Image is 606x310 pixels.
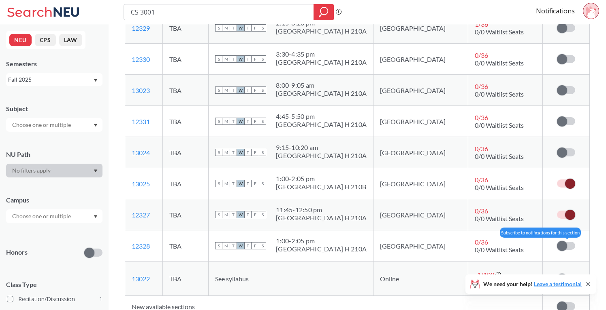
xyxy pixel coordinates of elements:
span: W [237,149,244,156]
a: 13022 [132,275,150,283]
span: T [230,180,237,187]
div: NU Path [6,150,102,159]
span: 0/0 Waitlist Seats [475,90,524,98]
p: Honors [6,248,28,257]
span: 0/0 Waitlist Seats [475,121,524,129]
td: TBA [163,230,209,261]
div: [GEOGRAPHIC_DATA] H 210A [276,27,367,35]
span: T [244,242,252,249]
div: magnifying glass [314,4,334,20]
span: T [244,55,252,63]
a: 13025 [132,180,150,188]
a: 12328 [132,242,150,250]
div: [GEOGRAPHIC_DATA] H 210B [276,183,366,191]
span: S [259,55,266,63]
span: W [237,86,244,94]
span: 0 / 36 [475,145,488,152]
span: W [237,24,244,32]
span: S [215,55,222,63]
span: S [259,24,266,32]
span: T [230,242,237,249]
div: Dropdown arrow [6,164,102,177]
div: [GEOGRAPHIC_DATA] H 210A [276,89,367,97]
span: S [215,24,222,32]
input: Class, professor, course number, "phrase" [130,5,308,19]
span: M [222,55,230,63]
span: T [230,55,237,63]
span: M [222,86,230,94]
span: 0/0 Waitlist Seats [475,183,524,191]
span: T [244,149,252,156]
td: [GEOGRAPHIC_DATA] [373,44,468,75]
td: [GEOGRAPHIC_DATA] [373,106,468,137]
span: S [215,180,222,187]
svg: Dropdown arrow [94,124,98,127]
div: [GEOGRAPHIC_DATA] H 210A [276,152,367,160]
label: Recitation/Discussion [7,294,102,304]
div: 9:15 - 10:20 am [276,143,367,152]
div: Semesters [6,59,102,68]
span: F [252,24,259,32]
span: T [230,118,237,125]
span: 0 / 36 [475,82,488,90]
span: T [230,211,237,218]
div: [GEOGRAPHIC_DATA] H 210A [276,245,367,253]
td: [GEOGRAPHIC_DATA] [373,230,468,261]
span: 1 [99,295,102,304]
a: 12330 [132,55,150,63]
span: M [222,24,230,32]
span: S [215,149,222,156]
span: S [215,242,222,249]
div: 1:00 - 2:05 pm [276,237,367,245]
span: F [252,242,259,249]
td: [GEOGRAPHIC_DATA] [373,75,468,106]
a: Leave a testimonial [534,280,582,287]
td: [GEOGRAPHIC_DATA] [373,13,468,44]
a: 12331 [132,118,150,125]
span: W [237,55,244,63]
div: Dropdown arrow [6,209,102,223]
span: M [222,118,230,125]
span: 0 / 36 [475,114,488,121]
span: M [222,211,230,218]
span: 0/0 Waitlist Seats [475,152,524,160]
span: S [259,118,266,125]
td: TBA [163,44,209,75]
span: 0 / 36 [475,238,488,246]
span: F [252,118,259,125]
span: S [215,86,222,94]
span: 0/0 Waitlist Seats [475,59,524,67]
span: See syllabus [215,275,249,283]
td: [GEOGRAPHIC_DATA] [373,168,468,199]
div: 3:30 - 4:35 pm [276,50,367,58]
a: 13023 [132,86,150,94]
span: F [252,86,259,94]
div: 1:00 - 2:05 pm [276,175,366,183]
span: T [230,24,237,32]
button: CPS [35,34,56,46]
button: NEU [9,34,32,46]
a: 13024 [132,149,150,156]
td: TBA [163,168,209,199]
span: T [230,149,237,156]
svg: Dropdown arrow [94,79,98,82]
span: S [259,180,266,187]
span: T [244,24,252,32]
span: F [252,180,259,187]
span: -1 / 100 [475,271,494,278]
span: S [259,211,266,218]
span: T [230,86,237,94]
td: TBA [163,199,209,230]
span: 0/0 Waitlist Seats [475,215,524,222]
span: F [252,211,259,218]
input: Choose one or multiple [8,211,76,221]
span: Class Type [6,280,102,289]
div: [GEOGRAPHIC_DATA] H 210A [276,58,367,66]
td: [GEOGRAPHIC_DATA] [373,137,468,168]
span: S [215,118,222,125]
span: T [244,211,252,218]
div: Dropdown arrow [6,118,102,132]
svg: magnifying glass [319,6,329,18]
div: Subject [6,104,102,113]
span: M [222,180,230,187]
